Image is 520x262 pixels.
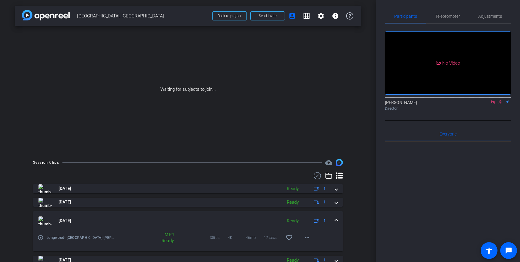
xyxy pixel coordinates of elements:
[478,14,502,18] span: Adjustments
[218,14,241,18] span: Back to project
[38,184,52,193] img: thumb-nail
[210,235,228,241] span: 30fps
[228,235,246,241] span: 4K
[323,199,326,205] span: 1
[264,235,282,241] span: 17 secs
[38,235,44,241] mat-icon: play_circle_outline
[286,234,293,241] mat-icon: favorite_border
[22,10,70,20] img: app-logo
[149,232,177,244] div: MP4 Ready
[435,14,460,18] span: Teleprompter
[336,159,343,166] img: Session clips
[317,12,325,20] mat-icon: settings
[33,230,343,251] div: thumb-nail[DATE]Ready1
[325,159,332,166] mat-icon: cloud_upload
[15,26,361,153] div: Waiting for subjects to join...
[442,60,460,65] span: No Video
[33,211,343,230] mat-expansion-panel-header: thumb-nail[DATE]Ready1
[323,185,326,192] span: 1
[59,185,71,192] span: [DATE]
[246,235,264,241] span: 46mb
[38,216,52,225] img: thumb-nail
[38,198,52,207] img: thumb-nail
[47,235,116,241] span: Longwood- [GEOGRAPHIC_DATA]-[PERSON_NAME]-2025-09-29-13-12-25-887-0
[394,14,417,18] span: Participants
[325,159,332,166] span: Destinations for your clips
[284,199,302,206] div: Ready
[284,218,302,224] div: Ready
[33,160,59,166] div: Session Clips
[303,12,310,20] mat-icon: grid_on
[284,185,302,192] div: Ready
[505,247,512,254] mat-icon: message
[259,14,277,18] span: Send invite
[77,10,209,22] span: [GEOGRAPHIC_DATA], [GEOGRAPHIC_DATA]
[33,198,343,207] mat-expansion-panel-header: thumb-nail[DATE]Ready1
[440,132,457,136] span: Everyone
[59,199,71,205] span: [DATE]
[332,12,339,20] mat-icon: info
[212,11,247,20] button: Back to project
[289,12,296,20] mat-icon: account_box
[323,218,326,224] span: 1
[33,184,343,193] mat-expansion-panel-header: thumb-nail[DATE]Ready1
[485,247,493,254] mat-icon: accessibility
[304,234,311,241] mat-icon: more_horiz
[59,218,71,224] span: [DATE]
[385,99,511,111] div: [PERSON_NAME]
[250,11,285,20] button: Send invite
[385,106,511,111] div: Director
